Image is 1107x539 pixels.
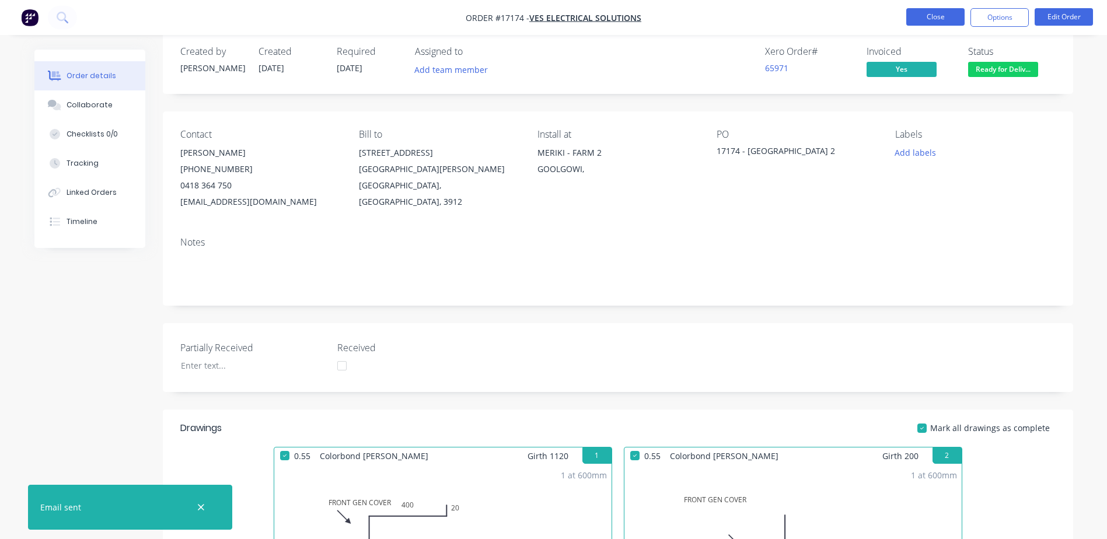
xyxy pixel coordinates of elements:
[911,469,957,481] div: 1 at 600mm
[34,178,145,207] button: Linked Orders
[528,447,568,464] span: Girth 1120
[337,341,483,355] label: Received
[933,447,962,464] button: 2
[537,145,697,161] div: MERIKI - FARM 2
[359,145,519,210] div: [STREET_ADDRESS][GEOGRAPHIC_DATA][PERSON_NAME][GEOGRAPHIC_DATA], [GEOGRAPHIC_DATA], 3912
[337,46,401,57] div: Required
[717,129,876,140] div: PO
[717,145,862,161] div: 17174 - [GEOGRAPHIC_DATA] 2
[34,207,145,236] button: Timeline
[968,62,1038,79] button: Ready for Deliv...
[537,129,697,140] div: Install at
[765,62,788,73] a: 65971
[40,501,81,513] div: Email sent
[259,46,323,57] div: Created
[180,145,340,210] div: [PERSON_NAME][PHONE_NUMBER]0418 364 750[EMAIL_ADDRESS][DOMAIN_NAME]
[180,145,340,161] div: [PERSON_NAME]
[180,177,340,194] div: 0418 364 750
[889,145,942,160] button: Add labels
[67,187,117,198] div: Linked Orders
[1035,8,1093,26] button: Edit Order
[582,447,612,464] button: 1
[537,145,697,182] div: MERIKI - FARM 2GOOLGOWI,
[67,100,113,110] div: Collaborate
[34,90,145,120] button: Collaborate
[415,62,494,78] button: Add team member
[640,447,665,464] span: 0.55
[337,62,362,73] span: [DATE]
[180,194,340,210] div: [EMAIL_ADDRESS][DOMAIN_NAME]
[180,46,245,57] div: Created by
[665,447,783,464] span: Colorbond [PERSON_NAME]
[180,62,245,74] div: [PERSON_NAME]
[67,71,116,81] div: Order details
[180,161,340,177] div: [PHONE_NUMBER]
[67,158,99,169] div: Tracking
[906,8,965,26] button: Close
[259,62,284,73] span: [DATE]
[67,129,118,139] div: Checklists 0/0
[180,129,340,140] div: Contact
[289,447,315,464] span: 0.55
[882,447,919,464] span: Girth 200
[970,8,1029,27] button: Options
[359,129,519,140] div: Bill to
[930,422,1050,434] span: Mark all drawings as complete
[968,62,1038,76] span: Ready for Deliv...
[466,12,529,23] span: Order #17174 -
[765,46,853,57] div: Xero Order #
[895,129,1055,140] div: Labels
[34,149,145,178] button: Tracking
[359,161,519,210] div: [GEOGRAPHIC_DATA][PERSON_NAME][GEOGRAPHIC_DATA], [GEOGRAPHIC_DATA], 3912
[180,237,1056,248] div: Notes
[529,12,641,23] a: VES Electrical Solutions
[180,341,326,355] label: Partially Received
[408,62,494,78] button: Add team member
[67,216,97,227] div: Timeline
[537,161,697,177] div: GOOLGOWI,
[34,120,145,149] button: Checklists 0/0
[180,421,222,435] div: Drawings
[315,447,433,464] span: Colorbond [PERSON_NAME]
[34,61,145,90] button: Order details
[415,46,532,57] div: Assigned to
[561,469,607,481] div: 1 at 600mm
[867,62,937,76] span: Yes
[968,46,1056,57] div: Status
[359,145,519,161] div: [STREET_ADDRESS]
[21,9,39,26] img: Factory
[867,46,954,57] div: Invoiced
